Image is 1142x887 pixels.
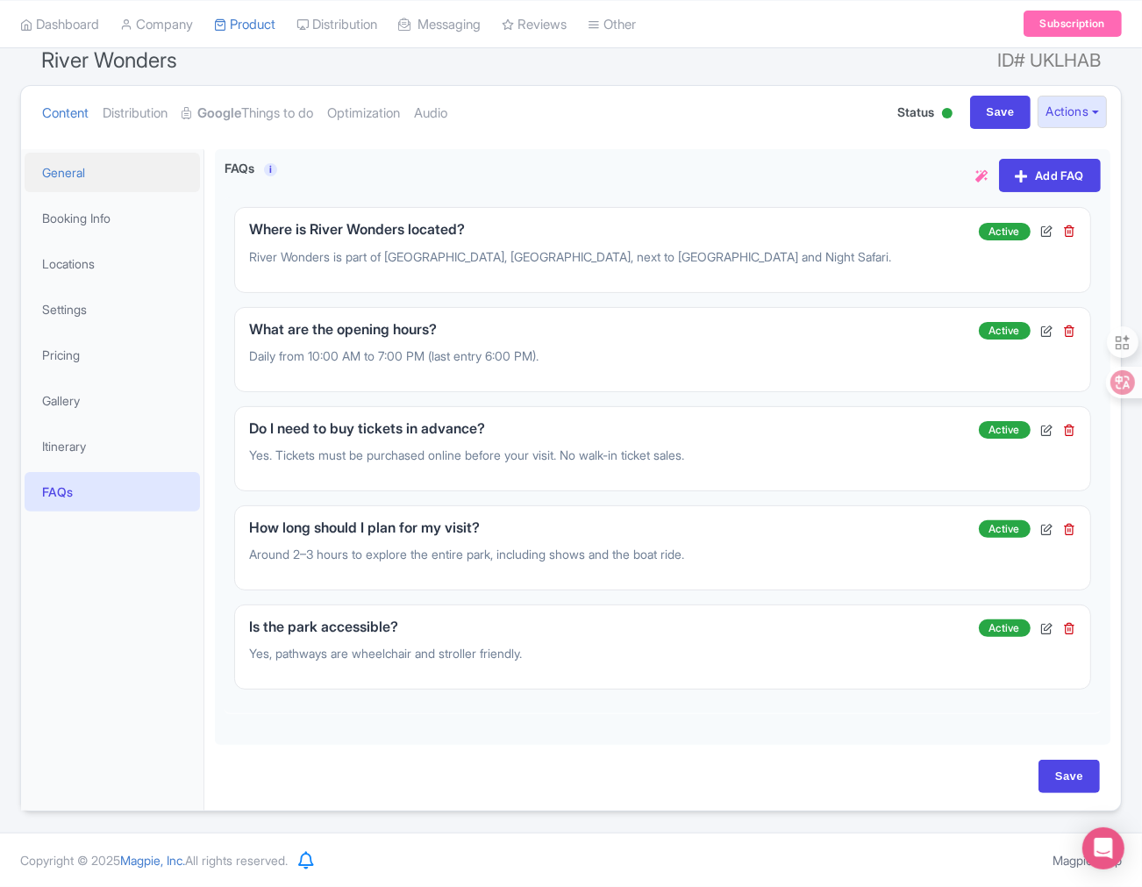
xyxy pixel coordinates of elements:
span: ID# UKLHAB [997,43,1101,78]
span: Active [979,223,1031,240]
div: Edit FAQ [1041,322,1053,340]
button: Actions [1038,96,1107,128]
span: Active [979,322,1031,340]
a: Itinerary [25,426,200,466]
p: Around 2–3 hours to explore the entire park, including shows and the boat ride. [249,545,964,563]
a: Optimization [327,86,400,141]
a: Pricing [25,335,200,375]
a: Content [42,86,89,141]
div: Copyright © 2025 All rights reserved. [10,851,298,869]
a: Add FAQ [999,159,1101,192]
a: i [264,163,277,176]
p: Daily from 10:00 AM to 7:00 PM (last entry 6:00 PM). [249,347,964,365]
p: River Wonders is part of [GEOGRAPHIC_DATA], [GEOGRAPHIC_DATA], next to [GEOGRAPHIC_DATA] and Nigh... [249,247,964,266]
a: Audio [414,86,447,141]
div: Delete FAQ [1064,222,1076,240]
p: Yes, pathways are wheelchair and stroller friendly. [249,644,964,662]
span: River Wonders [41,47,177,73]
p: Yes. Tickets must be purchased online before your visit. No walk-in ticket sales. [249,446,964,464]
h5: Is the park accessible? [249,619,964,635]
a: General [25,153,200,192]
input: Save [1039,760,1100,793]
div: Edit FAQ [1041,619,1053,638]
span: Active [979,619,1031,637]
div: Open Intercom Messenger [1082,827,1124,869]
a: Booking Info [25,198,200,238]
a: GoogleThings to do [182,86,313,141]
div: Delete FAQ [1064,619,1076,638]
div: Delete FAQ [1064,520,1076,539]
a: Magpie Help [1053,853,1122,868]
input: Save [970,96,1031,129]
a: Subscription [1024,11,1122,37]
span: Status [898,103,935,121]
label: FAQs [225,159,254,177]
h5: How long should I plan for my visit? [249,520,964,536]
div: Edit FAQ [1041,222,1053,240]
h5: Where is River Wonders located? [249,222,964,238]
strong: Google [197,104,241,124]
div: Delete FAQ [1064,322,1076,340]
h5: Do I need to buy tickets in advance? [249,421,964,437]
div: Active [939,101,956,128]
h5: What are the opening hours? [249,322,964,338]
span: Active [979,520,1031,538]
span: Magpie, Inc. [120,853,185,868]
a: FAQs [25,472,200,511]
a: Distribution [103,86,168,141]
a: Locations [25,244,200,283]
span: Active [979,421,1031,439]
a: Settings [25,290,200,329]
div: Edit FAQ [1041,421,1053,440]
div: Delete FAQ [1064,421,1076,440]
div: Edit FAQ [1041,520,1053,539]
a: Gallery [25,381,200,420]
